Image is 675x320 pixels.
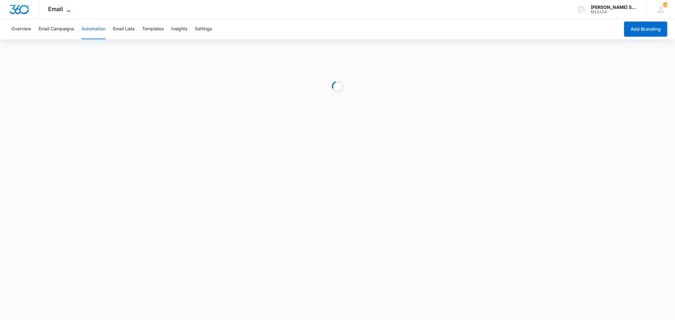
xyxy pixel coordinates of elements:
button: Overview [11,19,31,39]
span: Email [48,6,63,12]
button: Insights [171,19,187,39]
button: Email Campaigns [39,19,74,39]
div: account name [591,5,637,10]
button: Add Branding [624,22,667,37]
div: account id [591,10,637,14]
button: Automation [82,19,105,39]
button: Templates [142,19,164,39]
span: 124 [663,2,668,7]
div: notifications count [663,2,668,7]
button: Email Lists [113,19,134,39]
button: Settings [195,19,212,39]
